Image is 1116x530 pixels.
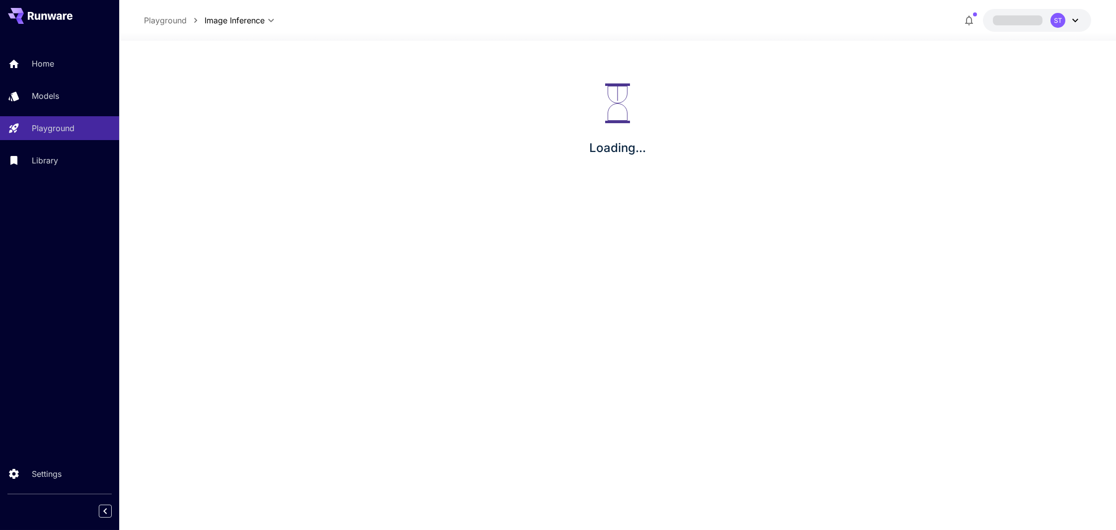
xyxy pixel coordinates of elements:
[106,502,119,520] div: Collapse sidebar
[144,14,205,26] nav: breadcrumb
[144,14,187,26] a: Playground
[1050,13,1065,28] div: ST
[589,139,646,157] p: Loading...
[32,154,58,166] p: Library
[32,468,62,480] p: Settings
[32,122,74,134] p: Playground
[32,90,59,102] p: Models
[983,9,1091,32] button: ST
[99,505,112,518] button: Collapse sidebar
[32,58,54,70] p: Home
[205,14,265,26] span: Image Inference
